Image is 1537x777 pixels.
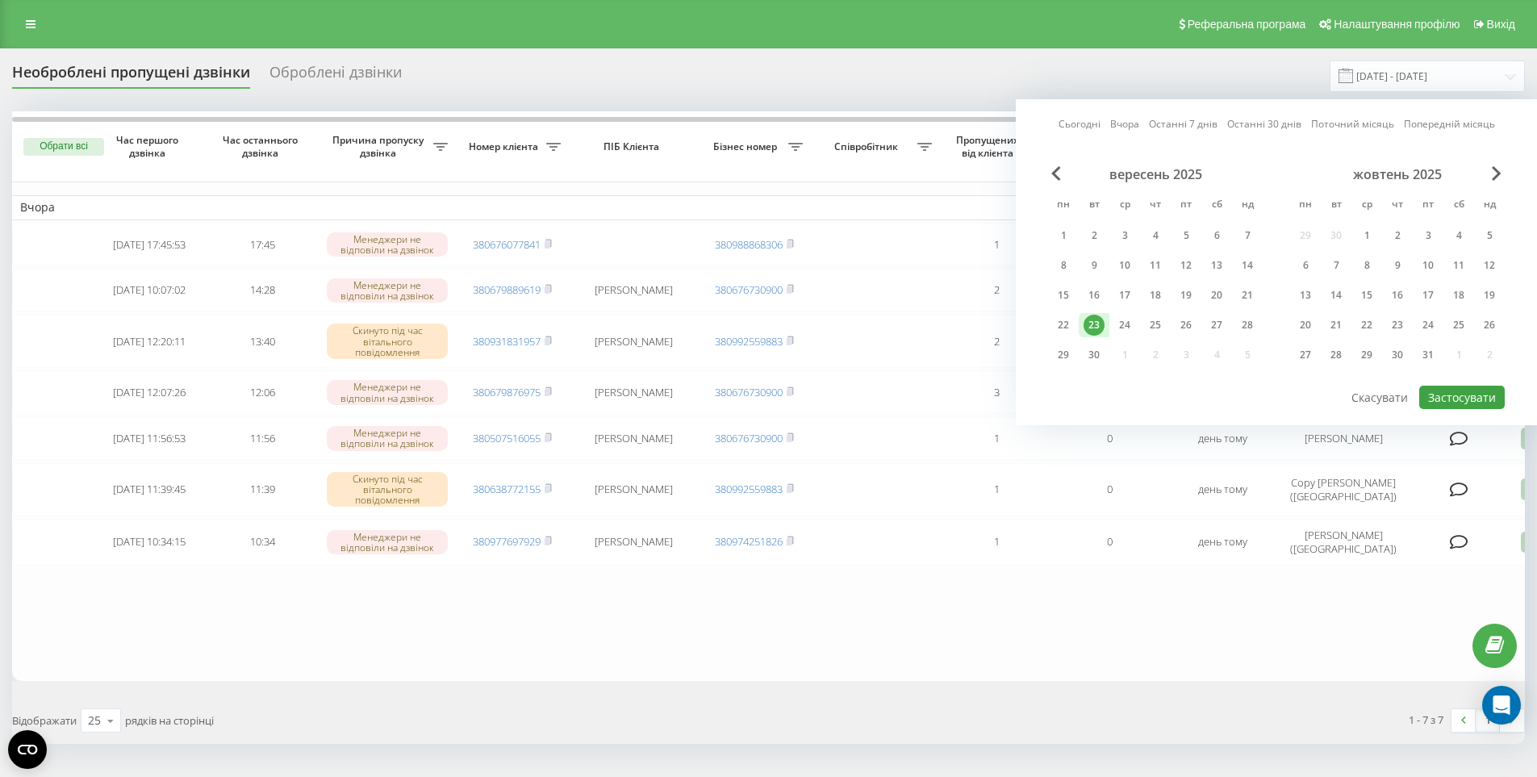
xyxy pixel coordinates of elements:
[1201,223,1232,248] div: сб 6 вер 2025 р.
[93,315,206,368] td: [DATE] 12:20:11
[269,64,402,89] div: Оброблені дзвінки
[715,282,783,297] a: 380676730900
[1114,225,1135,246] div: 3
[1385,194,1410,218] abbr: четвер
[1321,313,1351,337] div: вт 21 жовт 2025 р.
[1114,255,1135,276] div: 10
[1201,253,1232,278] div: сб 13 вер 2025 р.
[1084,315,1105,336] div: 23
[1166,417,1279,460] td: день тому
[1048,343,1079,367] div: пн 29 вер 2025 р.
[1227,116,1301,132] a: Останні 30 днів
[1387,315,1408,336] div: 23
[1140,253,1171,278] div: чт 11 вер 2025 р.
[1448,255,1469,276] div: 11
[206,417,319,460] td: 11:56
[1404,116,1495,132] a: Попередній місяць
[327,472,448,508] div: Скинуто під час вітального повідомлення
[1048,166,1263,182] div: вересень 2025
[1321,283,1351,307] div: вт 14 жовт 2025 р.
[1145,315,1166,336] div: 25
[1474,283,1505,307] div: нд 19 жовт 2025 р.
[1079,343,1109,367] div: вт 30 вер 2025 р.
[1176,285,1197,306] div: 19
[327,232,448,257] div: Менеджери не відповіли на дзвінок
[1382,313,1413,337] div: чт 23 жовт 2025 р.
[206,315,319,368] td: 13:40
[1351,223,1382,248] div: ср 1 жовт 2025 р.
[1279,417,1408,460] td: [PERSON_NAME]
[1051,166,1061,181] span: Previous Month
[1237,255,1258,276] div: 14
[1109,223,1140,248] div: ср 3 вер 2025 р.
[1084,285,1105,306] div: 16
[206,463,319,516] td: 11:39
[125,713,214,728] span: рядків на сторінці
[1237,315,1258,336] div: 28
[1053,520,1166,565] td: 0
[1232,253,1263,278] div: нд 14 вер 2025 р.
[1356,255,1377,276] div: 8
[1051,194,1075,218] abbr: понеділок
[1201,313,1232,337] div: сб 27 вер 2025 р.
[1448,315,1469,336] div: 25
[1443,283,1474,307] div: сб 18 жовт 2025 р.
[1356,315,1377,336] div: 22
[1479,255,1500,276] div: 12
[206,269,319,311] td: 14:28
[1206,315,1227,336] div: 27
[327,530,448,554] div: Менеджери не відповіли на дзвінок
[1145,255,1166,276] div: 11
[1387,225,1408,246] div: 2
[1237,225,1258,246] div: 7
[1387,285,1408,306] div: 16
[1418,285,1439,306] div: 17
[1205,194,1229,218] abbr: субота
[1149,116,1217,132] a: Останні 7 днів
[1145,285,1166,306] div: 18
[1166,520,1279,565] td: день тому
[1079,283,1109,307] div: вт 16 вер 2025 р.
[1232,313,1263,337] div: нд 28 вер 2025 р.
[1443,313,1474,337] div: сб 25 жовт 2025 р.
[1326,315,1347,336] div: 21
[1290,343,1321,367] div: пн 27 жовт 2025 р.
[569,463,698,516] td: [PERSON_NAME]
[715,334,783,349] a: 380992559883
[1171,253,1201,278] div: пт 12 вер 2025 р.
[12,64,250,89] div: Необроблені пропущені дзвінки
[1113,194,1137,218] abbr: середа
[1206,285,1227,306] div: 20
[1176,225,1197,246] div: 5
[1084,225,1105,246] div: 2
[1448,225,1469,246] div: 4
[1059,116,1101,132] a: Сьогодні
[1443,253,1474,278] div: сб 11 жовт 2025 р.
[569,269,698,311] td: [PERSON_NAME]
[327,278,448,303] div: Менеджери не відповіли на дзвінок
[1140,313,1171,337] div: чт 25 вер 2025 р.
[1079,313,1109,337] div: вт 23 вер 2025 р.
[93,417,206,460] td: [DATE] 11:56:53
[1418,225,1439,246] div: 3
[1382,343,1413,367] div: чт 30 жовт 2025 р.
[473,237,541,252] a: 380676077841
[1176,255,1197,276] div: 12
[206,371,319,414] td: 12:06
[715,237,783,252] a: 380988868306
[1474,313,1505,337] div: нд 26 жовт 2025 р.
[1109,283,1140,307] div: ср 17 вер 2025 р.
[1321,343,1351,367] div: вт 28 жовт 2025 р.
[1053,417,1166,460] td: 0
[1351,283,1382,307] div: ср 15 жовт 2025 р.
[940,520,1053,565] td: 1
[473,431,541,445] a: 380507516055
[1114,315,1135,336] div: 24
[12,713,77,728] span: Відображати
[1356,345,1377,366] div: 29
[1232,283,1263,307] div: нд 21 вер 2025 р.
[940,417,1053,460] td: 1
[940,371,1053,414] td: 3
[1324,194,1348,218] abbr: вівторок
[1311,116,1394,132] a: Поточний місяць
